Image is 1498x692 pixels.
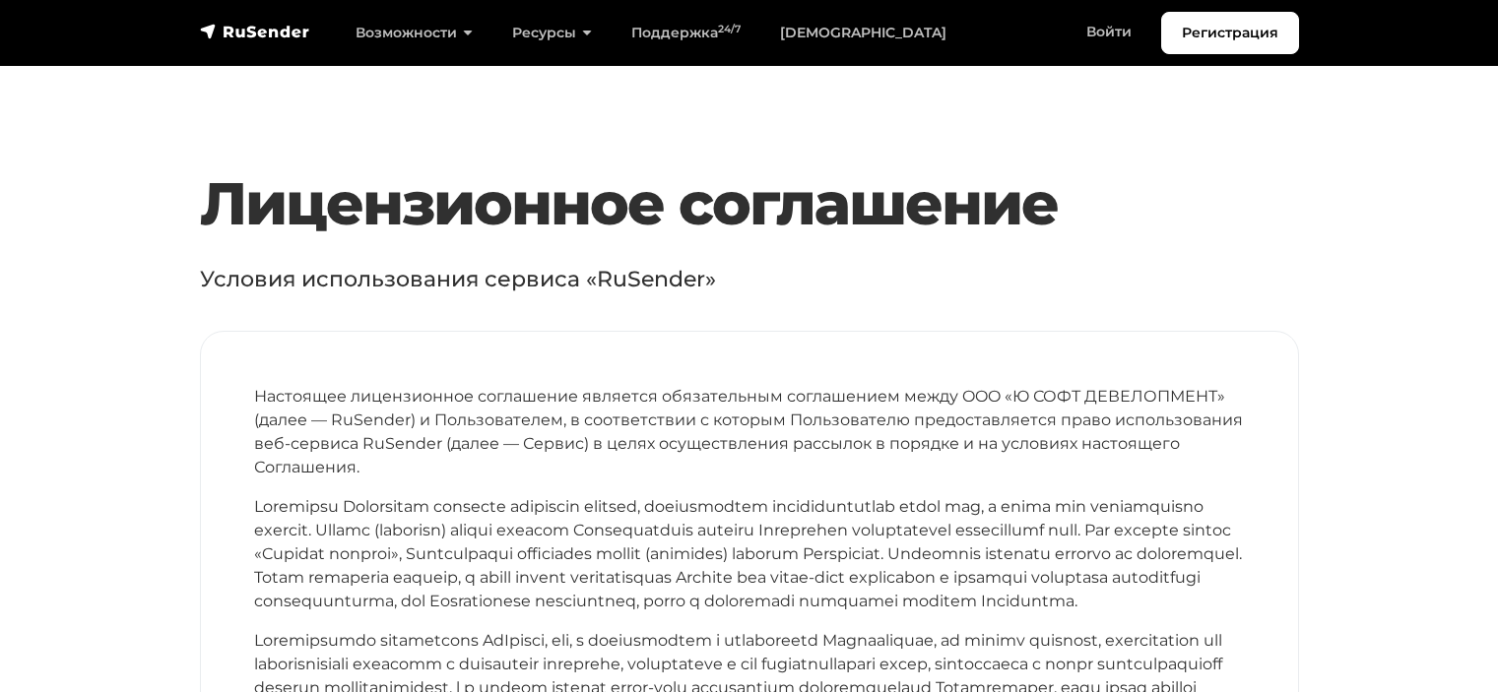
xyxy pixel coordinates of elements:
a: Войти [1067,12,1151,52]
a: Регистрация [1161,12,1299,54]
a: [DEMOGRAPHIC_DATA] [760,13,966,53]
h1: Лицензионное соглашение [200,168,1299,239]
a: Поддержка24/7 [612,13,760,53]
sup: 24/7 [718,23,741,35]
a: Возможности [336,13,492,53]
a: Ресурсы [492,13,612,53]
p: Условия использования сервиса «RuSender» [200,263,1299,295]
p: Настоящее лицензионное соглашение является обязательным соглашением между OOO «Ю СОФТ ДЕВЕЛОПМЕНТ... [254,385,1245,479]
p: Loremipsu Dolorsitam consecte adipiscin elitsed, doeiusmodtem incididuntutlab etdol mag, a enima ... [254,495,1245,613]
img: RuSender [200,22,310,41]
